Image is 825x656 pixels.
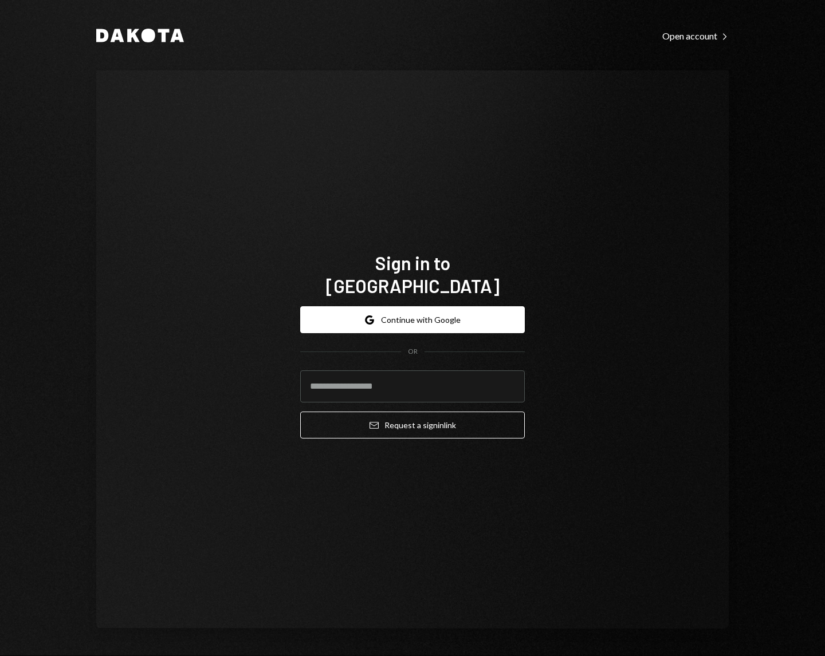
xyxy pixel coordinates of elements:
[408,347,418,357] div: OR
[300,412,525,438] button: Request a signinlink
[662,30,729,42] div: Open account
[300,306,525,333] button: Continue with Google
[300,251,525,297] h1: Sign in to [GEOGRAPHIC_DATA]
[662,29,729,42] a: Open account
